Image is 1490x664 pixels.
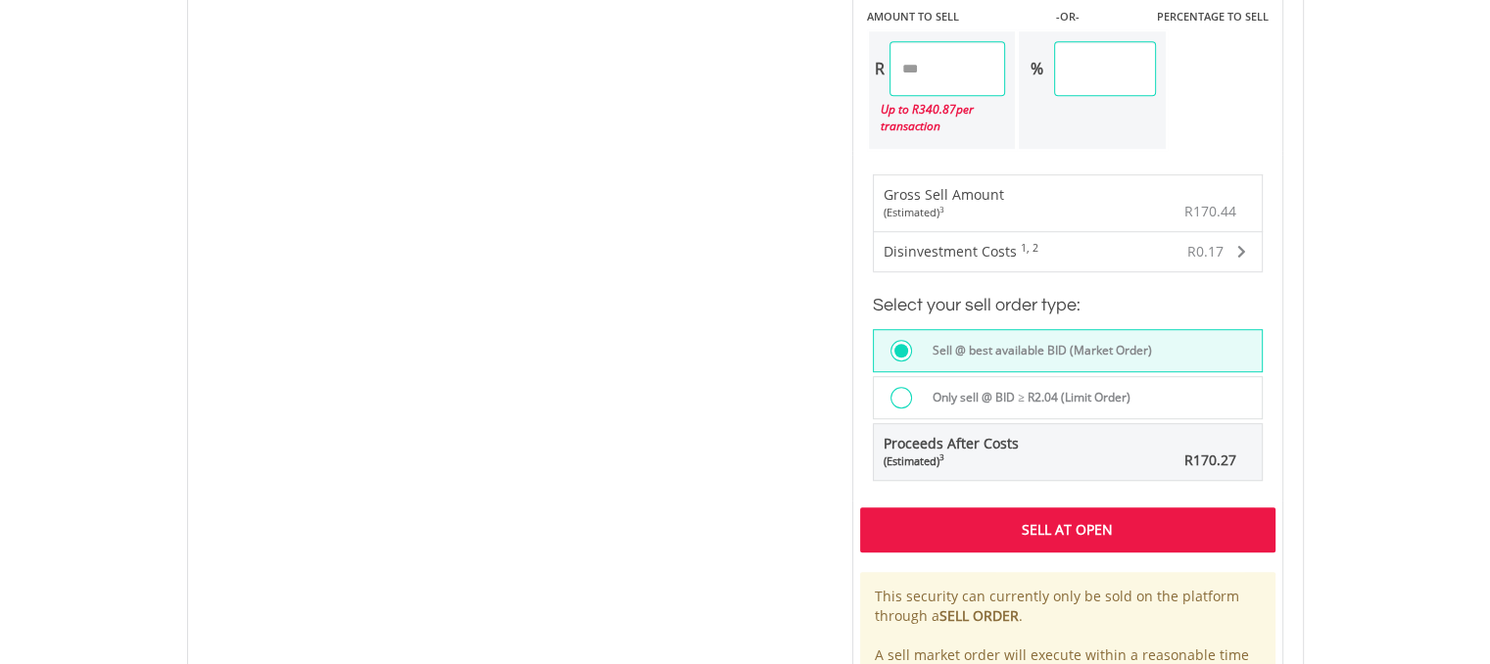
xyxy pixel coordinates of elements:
[1156,9,1268,24] label: PERCENTAGE TO SELL
[884,434,1019,469] span: Proceeds After Costs
[869,96,1006,139] div: Up to R per transaction
[1021,241,1038,255] sup: 1, 2
[867,9,959,24] label: AMOUNT TO SELL
[1184,451,1236,469] span: R170.27
[884,185,1004,220] div: Gross Sell Amount
[884,453,1019,469] div: (Estimated)
[939,451,944,462] sup: 3
[1184,202,1236,220] span: R170.44
[1019,41,1054,96] div: %
[939,606,1019,625] b: SELL ORDER
[939,204,944,214] sup: 3
[860,507,1275,552] div: Sell At Open
[884,205,1004,220] div: (Estimated)
[1055,9,1079,24] label: -OR-
[1187,242,1224,261] span: R0.17
[921,340,1152,361] label: Sell @ best available BID (Market Order)
[873,292,1263,319] h3: Select your sell order type:
[884,242,1017,261] span: Disinvestment Costs
[869,41,889,96] div: R
[921,387,1130,408] label: Only sell @ BID ≥ R2.04 (Limit Order)
[919,101,956,118] span: 340.87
